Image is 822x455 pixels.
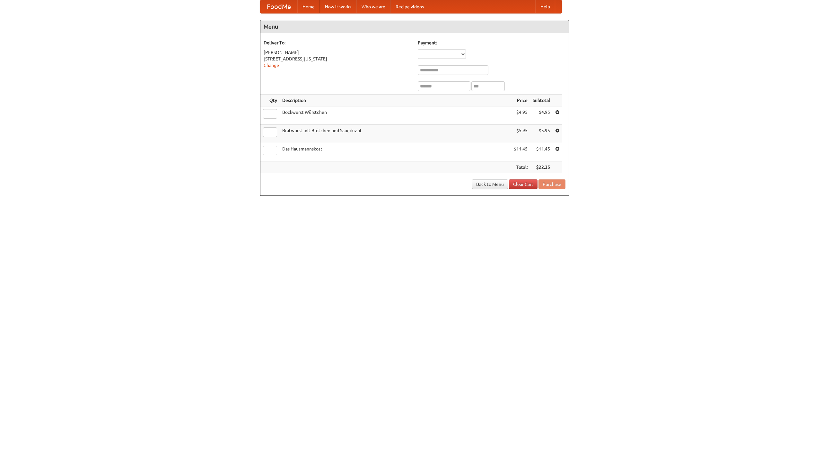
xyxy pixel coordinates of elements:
[280,106,511,125] td: Bockwurst Würstchen
[280,125,511,143] td: Bratwurst mit Brötchen und Sauerkraut
[530,125,553,143] td: $5.95
[297,0,320,13] a: Home
[511,106,530,125] td: $4.95
[264,40,411,46] h5: Deliver To:
[530,95,553,106] th: Subtotal
[320,0,356,13] a: How it works
[472,179,508,189] a: Back to Menu
[530,143,553,161] td: $11.45
[535,0,555,13] a: Help
[264,63,279,68] a: Change
[509,179,538,189] a: Clear Cart
[538,179,565,189] button: Purchase
[511,95,530,106] th: Price
[280,95,511,106] th: Description
[511,161,530,173] th: Total:
[511,143,530,161] td: $11.45
[260,20,569,33] h4: Menu
[280,143,511,161] td: Das Hausmannskost
[390,0,429,13] a: Recipe videos
[530,106,553,125] td: $4.95
[511,125,530,143] td: $5.95
[260,0,297,13] a: FoodMe
[356,0,390,13] a: Who we are
[264,56,411,62] div: [STREET_ADDRESS][US_STATE]
[418,40,565,46] h5: Payment:
[264,49,411,56] div: [PERSON_NAME]
[260,95,280,106] th: Qty
[530,161,553,173] th: $22.35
